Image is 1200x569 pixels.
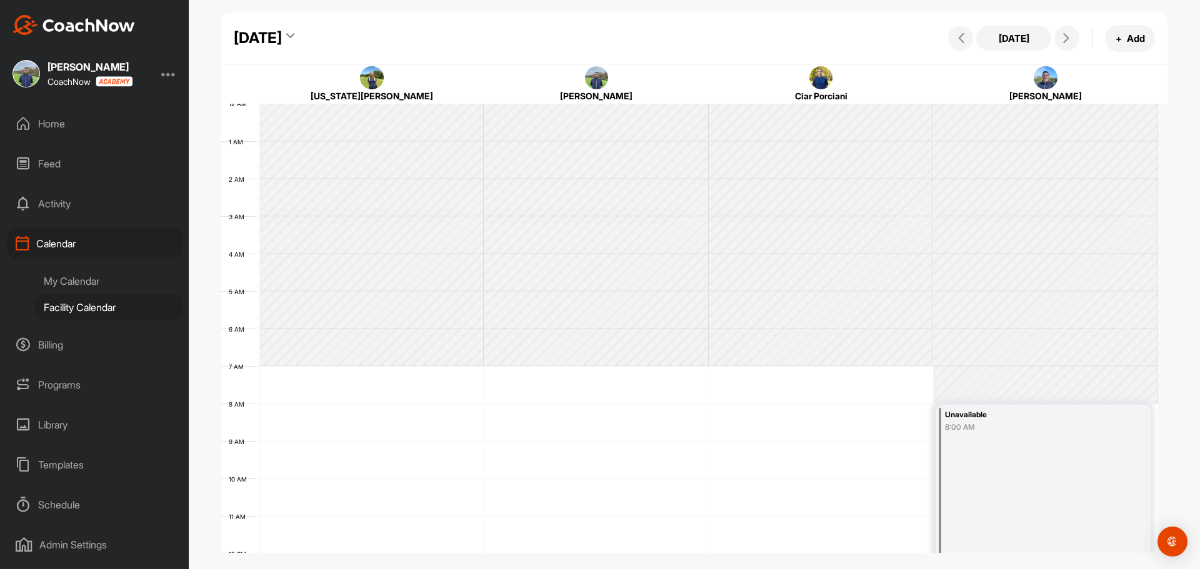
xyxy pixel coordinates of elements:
[7,529,183,560] div: Admin Settings
[976,26,1051,51] button: [DATE]
[727,89,914,102] div: Ciar Porciani
[234,27,282,49] div: [DATE]
[7,188,183,219] div: Activity
[809,66,833,90] img: square_b4d54992daa58f12b60bc3814c733fd4.jpg
[945,422,1112,433] div: 8:00 AM
[221,176,257,183] div: 2 AM
[1034,66,1057,90] img: square_909ed3242d261a915dd01046af216775.jpg
[1105,25,1155,52] button: +Add
[503,89,690,102] div: [PERSON_NAME]
[221,100,259,107] div: 12 AM
[7,148,183,179] div: Feed
[279,89,466,102] div: [US_STATE][PERSON_NAME]
[7,449,183,480] div: Templates
[585,66,609,90] img: square_e7f01a7cdd3d5cba7fa3832a10add056.jpg
[47,62,132,72] div: [PERSON_NAME]
[945,408,1112,422] div: Unavailable
[221,475,259,483] div: 10 AM
[1157,527,1187,557] div: Open Intercom Messenger
[221,550,259,558] div: 12 PM
[12,60,40,87] img: square_e7f01a7cdd3d5cba7fa3832a10add056.jpg
[12,15,135,35] img: CoachNow
[221,213,257,220] div: 3 AM
[221,513,258,520] div: 11 AM
[952,89,1139,102] div: [PERSON_NAME]
[7,489,183,520] div: Schedule
[35,294,183,320] div: Facility Calendar
[1116,32,1122,45] span: +
[7,369,183,400] div: Programs
[360,66,384,90] img: square_97d7065dee9584326f299e5bc88bd91d.jpg
[47,76,132,87] div: CoachNow
[221,363,256,370] div: 7 AM
[221,138,256,146] div: 1 AM
[221,438,257,445] div: 9 AM
[7,409,183,440] div: Library
[96,76,132,87] img: CoachNow acadmey
[7,228,183,259] div: Calendar
[221,325,257,333] div: 6 AM
[221,288,257,295] div: 5 AM
[221,400,257,408] div: 8 AM
[7,329,183,360] div: Billing
[35,268,183,294] div: My Calendar
[7,108,183,139] div: Home
[221,250,257,258] div: 4 AM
